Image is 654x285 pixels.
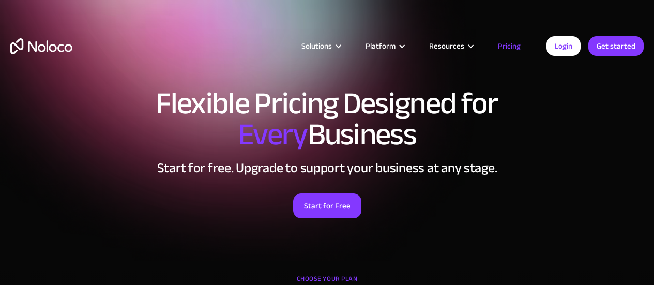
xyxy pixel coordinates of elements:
a: Start for Free [293,193,361,218]
h2: Start for free. Upgrade to support your business at any stage. [10,160,644,176]
div: Solutions [301,39,332,53]
h1: Flexible Pricing Designed for Business [10,88,644,150]
a: home [10,38,72,54]
div: Platform [353,39,416,53]
div: Resources [429,39,464,53]
a: Get started [588,36,644,56]
span: Every [238,106,308,163]
a: Login [546,36,581,56]
div: Resources [416,39,485,53]
div: Solutions [288,39,353,53]
div: Platform [366,39,396,53]
a: Pricing [485,39,534,53]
